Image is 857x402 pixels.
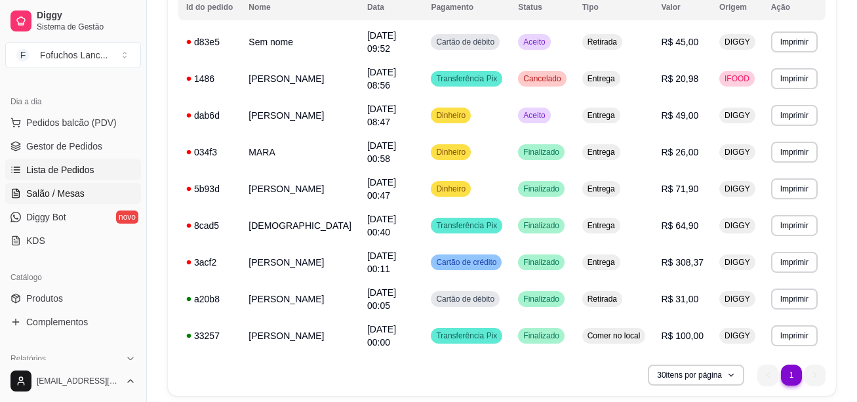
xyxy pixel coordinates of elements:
[661,220,698,231] span: R$ 64,90
[661,257,704,268] span: R$ 308,37
[16,49,30,62] span: F
[37,376,120,386] span: [EMAIL_ADDRESS][DOMAIN_NAME]
[26,116,117,129] span: Pedidos balcão (PDV)
[5,288,141,309] a: Produtos
[5,267,141,288] div: Catálogo
[585,73,618,84] span: Entrega
[722,184,753,194] span: DIGGY
[722,147,753,157] span: DIGGY
[433,37,497,47] span: Cartão de débito
[241,97,359,134] td: [PERSON_NAME]
[367,67,396,90] span: [DATE] 08:56
[5,312,141,332] a: Complementos
[433,147,468,157] span: Dinheiro
[521,294,562,304] span: Finalizado
[521,331,562,341] span: Finalizado
[771,289,818,310] button: Imprimir
[433,331,500,341] span: Transferência Pix
[26,140,102,153] span: Gestor de Pedidos
[722,257,753,268] span: DIGGY
[367,104,396,127] span: [DATE] 08:47
[585,257,618,268] span: Entrega
[771,252,818,273] button: Imprimir
[771,68,818,89] button: Imprimir
[521,73,563,84] span: Cancelado
[241,171,359,207] td: [PERSON_NAME]
[367,287,396,311] span: [DATE] 00:05
[585,184,618,194] span: Entrega
[186,146,233,159] div: 034f3
[186,292,233,306] div: a20b8
[722,37,753,47] span: DIGGY
[186,256,233,269] div: 3acf2
[186,72,233,85] div: 1486
[241,207,359,244] td: [DEMOGRAPHIC_DATA]
[367,30,396,54] span: [DATE] 09:52
[433,110,468,121] span: Dinheiro
[5,5,141,37] a: DiggySistema de Gestão
[771,142,818,163] button: Imprimir
[241,281,359,317] td: [PERSON_NAME]
[26,234,45,247] span: KDS
[5,136,141,157] a: Gestor de Pedidos
[521,257,562,268] span: Finalizado
[661,184,698,194] span: R$ 71,90
[37,22,136,32] span: Sistema de Gestão
[771,215,818,236] button: Imprimir
[186,182,233,195] div: 5b93d
[5,42,141,68] button: Select a team
[26,292,63,305] span: Produtos
[585,110,618,121] span: Entrega
[661,110,698,121] span: R$ 49,00
[186,329,233,342] div: 33257
[521,147,562,157] span: Finalizado
[433,257,499,268] span: Cartão de crédito
[5,183,141,204] a: Salão / Mesas
[433,220,500,231] span: Transferência Pix
[26,187,85,200] span: Salão / Mesas
[40,49,108,62] div: Fofuchos Lanc ...
[722,73,752,84] span: IFOOD
[661,73,698,84] span: R$ 20,98
[5,365,141,397] button: [EMAIL_ADDRESS][DOMAIN_NAME]
[367,251,396,274] span: [DATE] 00:11
[521,184,562,194] span: Finalizado
[241,317,359,354] td: [PERSON_NAME]
[722,220,753,231] span: DIGGY
[26,315,88,329] span: Complementos
[433,184,468,194] span: Dinheiro
[241,60,359,97] td: [PERSON_NAME]
[367,324,396,348] span: [DATE] 00:00
[585,220,618,231] span: Entrega
[661,147,698,157] span: R$ 26,00
[661,331,704,341] span: R$ 100,00
[751,358,832,392] nav: pagination navigation
[585,294,620,304] span: Retirada
[186,35,233,49] div: d83e5
[771,105,818,126] button: Imprimir
[5,207,141,228] a: Diggy Botnovo
[37,10,136,22] span: Diggy
[367,177,396,201] span: [DATE] 00:47
[771,31,818,52] button: Imprimir
[722,331,753,341] span: DIGGY
[781,365,802,386] li: pagination item 1 active
[5,112,141,133] button: Pedidos balcão (PDV)
[433,294,497,304] span: Cartão de débito
[186,109,233,122] div: dab6d
[661,37,698,47] span: R$ 45,00
[722,294,753,304] span: DIGGY
[771,178,818,199] button: Imprimir
[5,230,141,251] a: KDS
[521,220,562,231] span: Finalizado
[661,294,698,304] span: R$ 31,00
[26,211,66,224] span: Diggy Bot
[26,163,94,176] span: Lista de Pedidos
[771,325,818,346] button: Imprimir
[5,159,141,180] a: Lista de Pedidos
[433,73,500,84] span: Transferência Pix
[722,110,753,121] span: DIGGY
[521,37,548,47] span: Aceito
[241,24,359,60] td: Sem nome
[521,110,548,121] span: Aceito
